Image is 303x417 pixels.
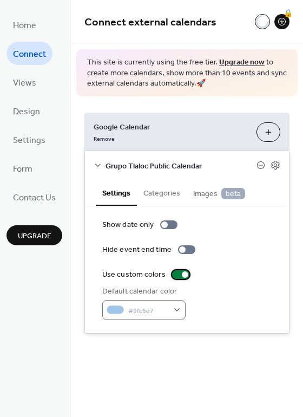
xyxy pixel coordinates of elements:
[6,225,62,245] button: Upgrade
[94,135,115,142] span: Remove
[193,188,245,200] span: Images
[6,13,43,36] a: Home
[84,12,216,33] span: Connect external calendars
[13,132,45,149] span: Settings
[6,185,62,208] a: Contact Us
[6,157,39,180] a: Form
[13,75,36,92] span: Views
[13,161,32,178] span: Form
[102,244,172,256] div: Hide event end time
[219,55,265,70] a: Upgrade now
[137,180,187,205] button: Categories
[128,305,168,316] span: #9fc6e7
[18,231,51,242] span: Upgrade
[6,42,52,65] a: Connect
[102,269,166,281] div: Use custom colors
[102,286,183,297] div: Default calendar color
[6,70,43,94] a: Views
[13,46,46,63] span: Connect
[87,57,287,89] span: This site is currently using the free tier. to create more calendars, show more than 10 events an...
[6,128,52,151] a: Settings
[106,160,256,172] span: Grupo Tlaloc Public Calendar
[102,219,154,231] div: Show date only
[96,180,137,206] button: Settings
[6,99,47,122] a: Design
[13,103,40,120] span: Design
[94,121,248,133] span: Google Calendar
[187,180,252,205] button: Images beta
[221,188,245,199] span: beta
[13,190,56,206] span: Contact Us
[13,17,36,34] span: Home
